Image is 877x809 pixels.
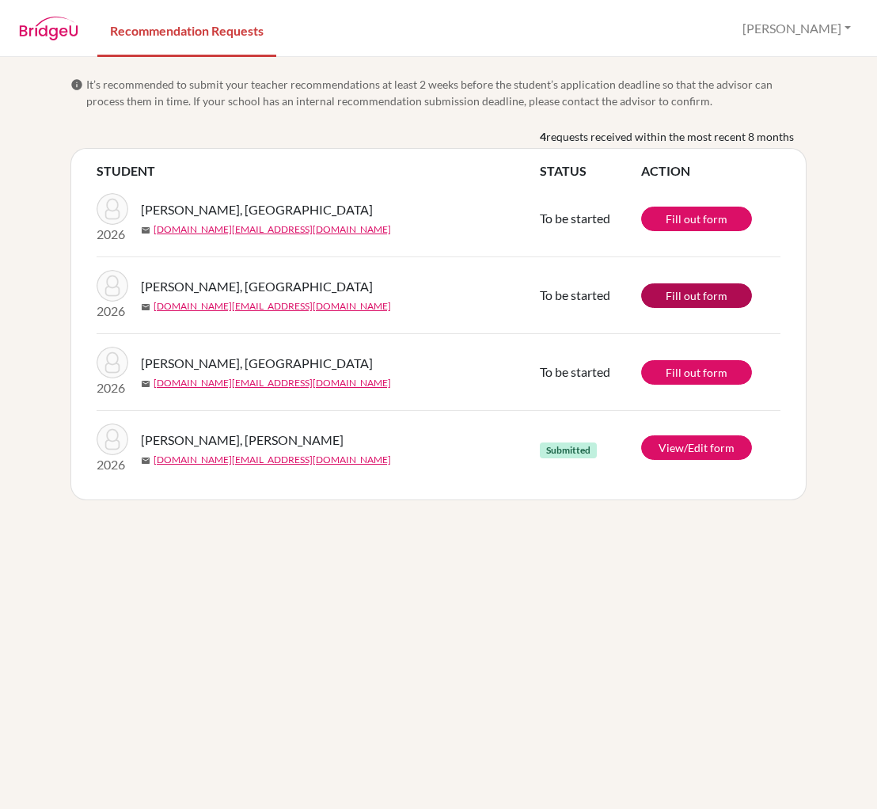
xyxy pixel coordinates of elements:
th: STATUS [540,161,641,180]
a: Fill out form [641,207,752,231]
a: Recommendation Requests [97,2,276,57]
span: [PERSON_NAME], [GEOGRAPHIC_DATA] [141,354,373,373]
img: Trần Vi, Anh [97,347,128,378]
p: 2026 [97,225,128,244]
span: mail [141,456,150,465]
span: To be started [540,211,610,226]
a: [DOMAIN_NAME][EMAIL_ADDRESS][DOMAIN_NAME] [154,376,391,390]
a: View/Edit form [641,435,752,460]
a: [DOMAIN_NAME][EMAIL_ADDRESS][DOMAIN_NAME] [154,453,391,467]
span: mail [141,379,150,389]
p: 2026 [97,302,128,321]
span: [PERSON_NAME], [GEOGRAPHIC_DATA] [141,277,373,296]
a: Fill out form [641,360,752,385]
img: Lê Phạm Nguyên, Anh [97,193,128,225]
span: mail [141,226,150,235]
th: STUDENT [97,161,540,180]
span: mail [141,302,150,312]
img: Nguyễn Bảo Khánh, Han [97,423,128,455]
span: [PERSON_NAME], [PERSON_NAME] [141,431,344,450]
a: [DOMAIN_NAME][EMAIL_ADDRESS][DOMAIN_NAME] [154,222,391,237]
span: It’s recommended to submit your teacher recommendations at least 2 weeks before the student’s app... [86,76,807,109]
span: info [70,78,83,91]
th: ACTION [641,161,780,180]
span: [PERSON_NAME], [GEOGRAPHIC_DATA] [141,200,373,219]
b: 4 [540,128,546,145]
p: 2026 [97,378,128,397]
button: [PERSON_NAME] [735,13,858,44]
span: To be started [540,287,610,302]
span: To be started [540,364,610,379]
span: requests received within the most recent 8 months [546,128,794,145]
p: 2026 [97,455,128,474]
a: Fill out form [641,283,752,308]
img: BridgeU logo [19,17,78,40]
img: Trần Vi, Anh [97,270,128,302]
a: [DOMAIN_NAME][EMAIL_ADDRESS][DOMAIN_NAME] [154,299,391,313]
span: Submitted [540,442,597,458]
